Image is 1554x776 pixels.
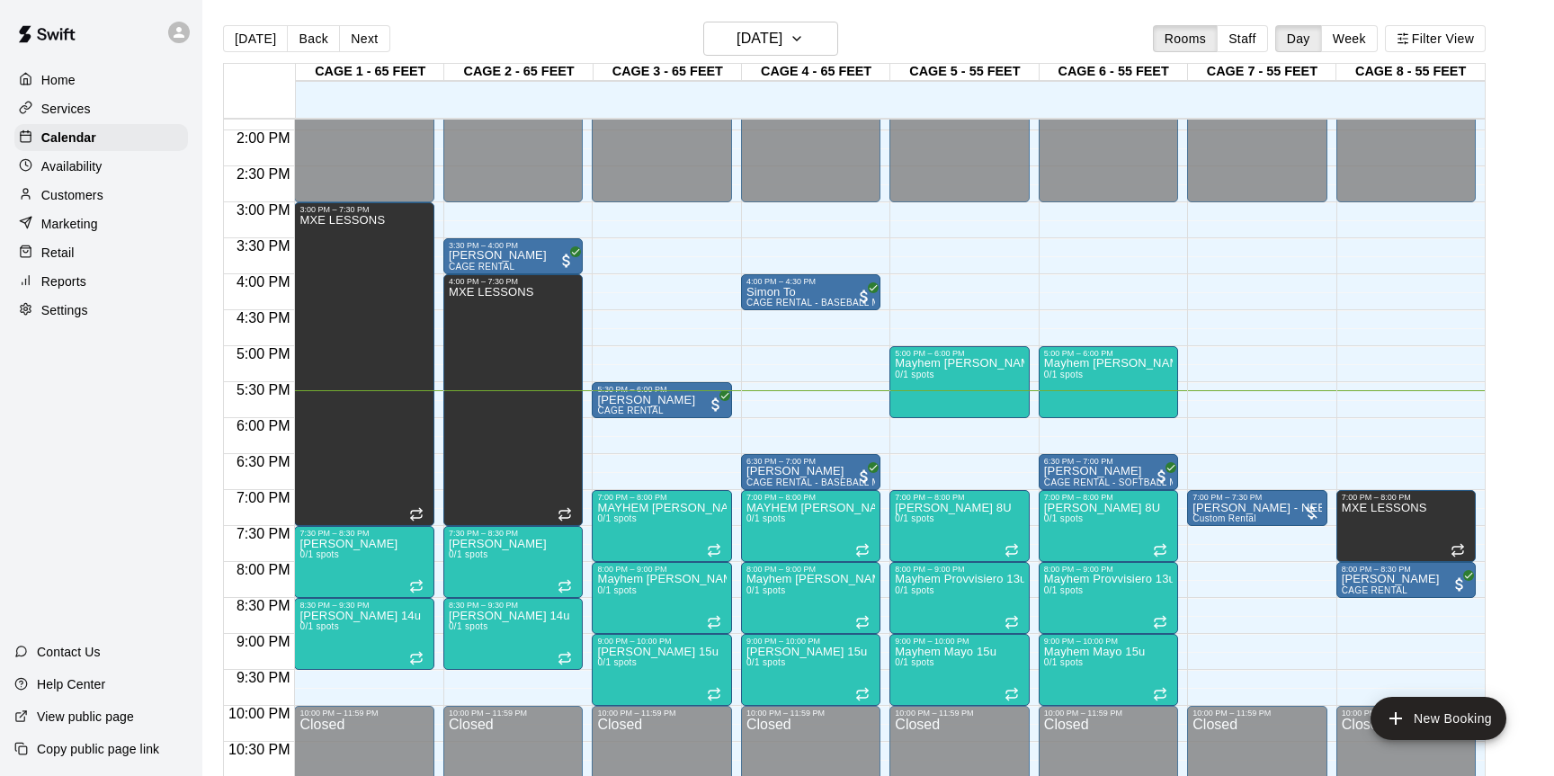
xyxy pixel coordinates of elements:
[597,585,637,595] span: 0/1 spots filled
[232,238,295,254] span: 3:30 PM
[895,513,934,523] span: 0/1 spots filled
[444,64,593,81] div: CAGE 2 - 65 FEET
[41,301,88,319] p: Settings
[14,239,188,266] div: Retail
[223,25,288,52] button: [DATE]
[1342,709,1470,718] div: 10:00 PM – 11:59 PM
[742,64,890,81] div: CAGE 4 - 65 FEET
[1342,585,1408,595] span: CAGE RENTAL
[1187,490,1326,526] div: 7:00 PM – 7:30 PM: J. LYNCH - NEEDS SMALL MOUND
[1044,493,1173,502] div: 7:00 PM – 8:00 PM
[232,274,295,290] span: 4:00 PM
[592,382,731,418] div: 5:30 PM – 6:00 PM: Jason Rogoff
[1275,25,1322,52] button: Day
[855,615,870,629] span: Recurring event
[746,657,786,667] span: 0/1 spots filled
[14,153,188,180] a: Availability
[1451,575,1469,593] span: All customers have paid
[889,490,1029,562] div: 7:00 PM – 8:00 PM: MAYHEM DIMARTINO 8U
[597,493,726,502] div: 7:00 PM – 8:00 PM
[558,252,576,270] span: All customers have paid
[1044,637,1173,646] div: 9:00 PM – 10:00 PM
[37,675,105,693] p: Help Center
[746,709,875,718] div: 10:00 PM – 11:59 PM
[597,513,637,523] span: 0/1 spots filled
[449,601,577,610] div: 8:30 PM – 9:30 PM
[1005,615,1019,629] span: Recurring event
[1044,709,1173,718] div: 10:00 PM – 11:59 PM
[1336,64,1485,81] div: CAGE 8 - 55 FEET
[1005,687,1019,701] span: Recurring event
[14,182,188,209] a: Customers
[558,507,572,522] span: Recurring event
[1005,543,1019,557] span: Recurring event
[232,310,295,326] span: 4:30 PM
[41,157,103,175] p: Availability
[37,740,159,758] p: Copy public page link
[14,124,188,151] div: Calendar
[232,490,295,505] span: 7:00 PM
[443,526,583,598] div: 7:30 PM – 8:30 PM: Mayhem Tyler
[299,529,428,538] div: 7:30 PM – 8:30 PM
[890,64,1039,81] div: CAGE 5 - 55 FEET
[895,565,1023,574] div: 8:00 PM – 9:00 PM
[741,274,880,310] div: 4:00 PM – 4:30 PM: Simon To
[41,71,76,89] p: Home
[299,205,428,214] div: 3:00 PM – 7:30 PM
[707,543,721,557] span: Recurring event
[895,349,1023,358] div: 5:00 PM – 6:00 PM
[707,615,721,629] span: Recurring event
[232,166,295,182] span: 2:30 PM
[746,298,915,308] span: CAGE RENTAL - BASEBALL MACHINE
[558,651,572,665] span: Recurring event
[855,288,873,306] span: All customers have paid
[37,643,101,661] p: Contact Us
[1153,543,1167,557] span: Recurring event
[14,95,188,122] a: Services
[1044,349,1173,358] div: 5:00 PM – 6:00 PM
[597,657,637,667] span: 0/1 spots filled
[41,100,91,118] p: Services
[232,634,295,649] span: 9:00 PM
[1044,513,1084,523] span: 0/1 spots filled
[1039,346,1178,418] div: 5:00 PM – 6:00 PM: Mayhem Hanna 9u
[443,598,583,670] div: 8:30 PM – 9:30 PM: Mayhem O'Brien 14u
[294,202,433,526] div: 3:00 PM – 7:30 PM: MXE LESSONS
[232,670,295,685] span: 9:30 PM
[232,382,295,397] span: 5:30 PM
[14,67,188,94] a: Home
[1044,565,1173,574] div: 8:00 PM – 9:00 PM
[41,186,103,204] p: Customers
[895,657,934,667] span: 0/1 spots filled
[597,709,726,718] div: 10:00 PM – 11:59 PM
[1039,490,1178,562] div: 7:00 PM – 8:00 PM: MAYHEM DIMARTINO 8U
[741,562,880,634] div: 8:00 PM – 9:00 PM: Mayhem Mann 13u
[443,274,583,526] div: 4:00 PM – 7:30 PM: MXE LESSONS
[1044,457,1173,466] div: 6:30 PM – 7:00 PM
[14,268,188,295] a: Reports
[232,346,295,361] span: 5:00 PM
[232,598,295,613] span: 8:30 PM
[224,706,294,721] span: 10:00 PM
[1451,543,1465,557] span: Recurring event
[1342,565,1470,574] div: 8:00 PM – 8:30 PM
[597,565,726,574] div: 8:00 PM – 9:00 PM
[1336,562,1476,598] div: 8:00 PM – 8:30 PM: Nick Vigorito
[1192,513,1255,523] span: Custom Rental
[37,708,134,726] p: View public page
[1385,25,1486,52] button: Filter View
[41,272,86,290] p: Reports
[741,634,880,706] div: 9:00 PM – 10:00 PM: Mayhem Kalkau 15u
[889,634,1029,706] div: 9:00 PM – 10:00 PM: Mayhem Mayo 15u
[889,346,1029,418] div: 5:00 PM – 6:00 PM: Mayhem Hanna 9u
[1039,562,1178,634] div: 8:00 PM – 9:00 PM: Mayhem Provvisiero 13u
[296,64,444,81] div: CAGE 1 - 65 FEET
[592,634,731,706] div: 9:00 PM – 10:00 PM: Mayhem Kalkau 15u
[855,543,870,557] span: Recurring event
[895,585,934,595] span: 0/1 spots filled
[449,709,577,718] div: 10:00 PM – 11:59 PM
